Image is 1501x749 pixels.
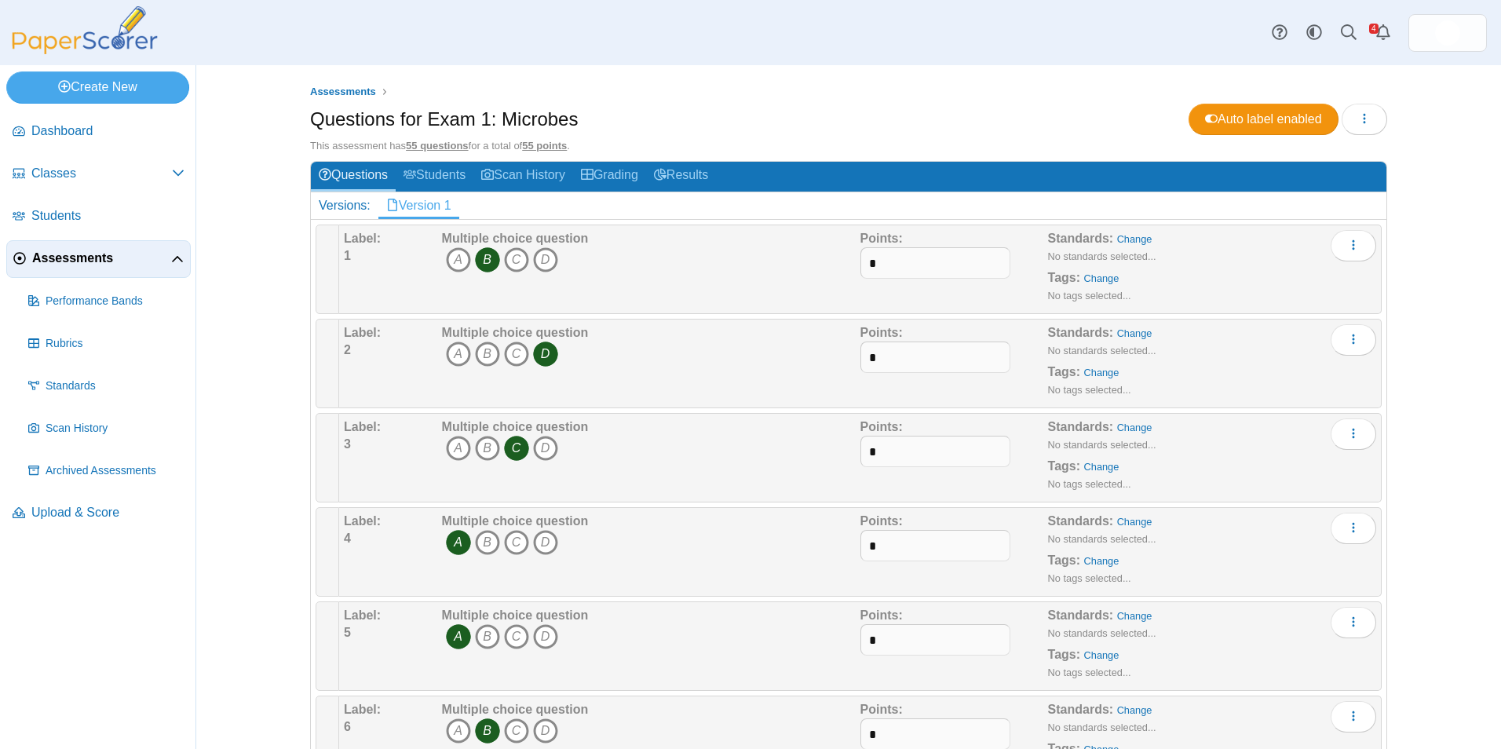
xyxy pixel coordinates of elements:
small: No tags selected... [1048,667,1131,678]
i: A [446,718,471,744]
i: B [475,247,500,272]
button: More options [1331,607,1376,638]
h1: Questions for Exam 1: Microbes [310,106,578,133]
a: Assessments [6,240,191,278]
i: A [446,342,471,367]
a: PaperScorer [6,43,163,57]
small: No standards selected... [1048,345,1156,356]
a: Results [646,162,716,191]
span: Assessments [32,250,171,267]
span: Standards [46,378,184,394]
small: No standards selected... [1048,250,1156,262]
b: Points: [860,514,903,528]
i: D [533,624,558,649]
i: A [446,247,471,272]
i: C [504,342,529,367]
u: 55 questions [406,140,468,152]
i: C [504,624,529,649]
b: Label: [344,514,381,528]
span: Auto label enabled [1205,112,1322,126]
b: Points: [860,703,903,716]
span: Micah Willis [1435,20,1460,46]
span: Students [31,207,184,225]
span: Assessments [310,86,376,97]
i: B [475,342,500,367]
i: C [504,247,529,272]
small: No standards selected... [1048,439,1156,451]
a: Change [1117,610,1152,622]
img: ps.hreErqNOxSkiDGg1 [1435,20,1460,46]
span: Upload & Score [31,504,184,521]
i: B [475,718,500,744]
a: Version 1 [378,192,459,219]
b: Label: [344,608,381,622]
b: Label: [344,232,381,245]
span: Archived Assessments [46,463,184,479]
small: No standards selected... [1048,533,1156,545]
b: Standards: [1048,703,1114,716]
b: Standards: [1048,514,1114,528]
div: Versions: [311,192,378,219]
b: Label: [344,703,381,716]
b: Label: [344,326,381,339]
a: Students [396,162,473,191]
i: D [533,530,558,555]
b: Multiple choice question [442,326,589,339]
b: Tags: [1048,459,1080,473]
a: Rubrics [22,325,191,363]
a: Change [1117,422,1152,433]
b: Standards: [1048,232,1114,245]
button: More options [1331,418,1376,450]
b: Points: [860,420,903,433]
b: 6 [344,720,351,733]
button: More options [1331,324,1376,356]
i: D [533,247,558,272]
small: No tags selected... [1048,384,1131,396]
i: B [475,530,500,555]
small: No tags selected... [1048,290,1131,301]
b: Tags: [1048,271,1080,284]
a: Change [1117,516,1152,528]
b: 1 [344,249,351,262]
b: Multiple choice question [442,703,589,716]
img: PaperScorer [6,6,163,54]
a: Change [1084,367,1119,378]
b: Tags: [1048,554,1080,567]
a: Dashboard [6,113,191,151]
a: Create New [6,71,189,103]
b: Multiple choice question [442,608,589,622]
a: Scan History [473,162,573,191]
i: C [504,436,529,461]
b: Multiple choice question [442,514,589,528]
a: ps.hreErqNOxSkiDGg1 [1408,14,1487,52]
a: Change [1117,704,1152,716]
b: Multiple choice question [442,232,589,245]
i: C [504,718,529,744]
b: Standards: [1048,608,1114,622]
i: B [475,436,500,461]
button: More options [1331,701,1376,733]
a: Change [1117,233,1152,245]
b: Points: [860,608,903,622]
small: No standards selected... [1048,627,1156,639]
span: Scan History [46,421,184,437]
span: Performance Bands [46,294,184,309]
b: Points: [860,326,903,339]
small: No tags selected... [1048,572,1131,584]
a: Change [1084,272,1119,284]
b: Standards: [1048,420,1114,433]
b: 2 [344,343,351,356]
a: Alerts [1366,16,1401,50]
div: This assessment has for a total of . [310,139,1387,153]
a: Change [1117,327,1152,339]
i: A [446,530,471,555]
i: D [533,436,558,461]
b: Label: [344,420,381,433]
a: Assessments [306,82,380,102]
i: C [504,530,529,555]
a: Performance Bands [22,283,191,320]
b: 5 [344,626,351,639]
b: Tags: [1048,648,1080,661]
u: 55 points [522,140,567,152]
a: Change [1084,461,1119,473]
